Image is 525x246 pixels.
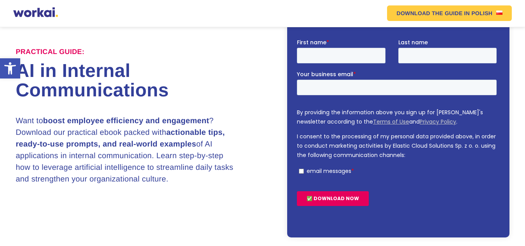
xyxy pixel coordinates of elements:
em: DOWNLOAD THE GUIDE [396,10,462,16]
strong: actionable tips, ready-to-use prompts, and real-world examples [16,128,225,148]
img: US flag [496,10,502,15]
label: Practical Guide: [16,48,84,56]
iframe: Form 0 [297,38,500,223]
a: DOWNLOAD THE GUIDEIN POLISHUS flag [387,5,512,21]
h3: Want to ? Download our practical ebook packed with of AI applications in internal communication. ... [16,115,238,185]
strong: boost employee efficiency and engagement [43,117,209,125]
h1: AI in Internal Communications [16,61,262,100]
